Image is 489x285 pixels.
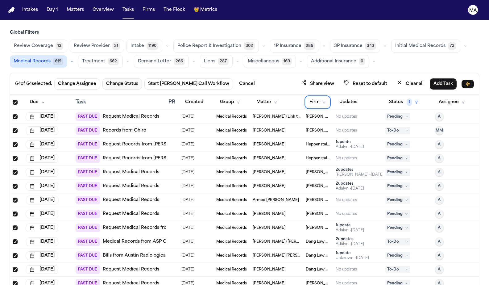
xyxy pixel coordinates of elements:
button: MM [435,126,444,135]
span: 302 [244,42,255,50]
a: Tasks [120,4,136,15]
span: Select row [13,198,18,203]
div: Last updated by Ada Martinez at 9/26/2025, 4:02:31 PM [336,172,384,177]
button: Miscellaneous169 [244,55,296,68]
span: Medical Records [216,267,247,272]
span: 8/6/2025, 1:58:21 PM [181,140,194,149]
a: Overview [90,4,116,15]
button: A [435,237,444,246]
button: Due [26,97,48,108]
span: A [438,239,441,244]
span: PAST DUE [76,154,100,163]
button: Firms [140,4,157,15]
a: Request Medical Records from Hospital [103,225,190,231]
button: Start [PERSON_NAME] Call Workflow [144,78,233,90]
button: Change Assignee [54,78,100,90]
button: [DATE] [26,251,58,260]
div: 1 update [336,251,369,256]
span: PAST DUE [76,196,100,204]
button: Created [181,97,207,108]
span: Medical Records [216,184,247,189]
span: PAST DUE [76,251,100,260]
button: Treatment662 [78,55,123,68]
button: Additional Insurance0 [307,55,369,68]
button: Matters [64,4,86,15]
span: Review Coverage [14,43,53,49]
button: A [435,182,444,191]
button: [DATE] [26,168,58,177]
span: To-Do [385,238,410,245]
button: [DATE] [26,237,58,246]
span: Armed Barkley [253,198,299,203]
span: A [438,253,441,258]
button: [DATE] [26,112,58,121]
span: To-Do [385,266,410,273]
span: Initial Medical Records [395,43,445,49]
a: Bills from Austin Radiological Association (ARA Diagnostic Imaging) [103,253,251,259]
button: A [435,210,444,218]
span: Select row [13,267,18,272]
span: Pending [385,169,410,176]
span: Medical Records [216,128,247,133]
div: 2 update s [336,181,364,186]
button: A [435,265,444,274]
button: crownMetrics [191,4,220,15]
span: Treatment [82,58,105,65]
button: Cancel [235,78,259,90]
button: [DATE] [26,224,58,232]
span: Select row [13,253,18,258]
button: [DATE] [26,154,58,163]
span: PAST DUE [76,224,100,232]
button: A [435,168,444,177]
div: 2 update s [336,237,364,242]
span: 7/29/2025, 7:28:37 PM [181,265,194,274]
span: 5/20/2025, 6:13:58 PM [181,251,194,260]
button: Immediate Task [462,80,474,88]
span: Medical Records [216,239,247,244]
span: Select row [13,225,18,230]
span: Calvin Vernon [253,212,285,216]
span: Metrics [200,7,217,13]
span: Medical Records [216,198,247,203]
div: No updates [336,128,357,133]
button: The Flock [161,4,188,15]
span: 8/8/2025, 7:13:15 PM [181,224,194,232]
span: Pending [385,210,410,218]
a: Request Records from [PERSON_NAME] [103,155,191,161]
span: Janice Shamp [253,170,285,175]
span: PAST DUE [76,265,100,274]
button: [DATE] [26,182,58,191]
span: Cornelia Benitez Carvajal [253,267,285,272]
button: A [435,196,444,204]
span: Select row [13,114,18,119]
span: Pending [385,196,410,204]
button: A [435,251,444,260]
span: Medical Records [216,114,247,119]
span: Medical Records [216,253,247,258]
button: Initial Medical Records73 [391,40,460,52]
button: Reset to default [340,78,391,90]
span: Select all [13,100,18,105]
button: Medical Records619 [10,55,67,68]
span: 286 [304,42,315,50]
button: Intakes [20,4,40,15]
button: Intake1190 [126,40,162,52]
div: Last updated by Adalyn at 8/19/2025, 7:49:09 PM [336,242,364,247]
span: A [438,170,441,175]
button: Day 1 [44,4,60,15]
button: Review Provider31 [70,40,124,52]
button: Group [216,97,244,108]
span: David Lopez [306,114,331,119]
button: Add Task [430,78,457,90]
span: 5/14/2025, 8:29:58 AM [181,126,194,135]
button: Liens287 [200,55,233,68]
span: Dang Law Group [306,239,331,244]
a: Request Medical Records [103,183,159,189]
span: 13 [56,42,63,50]
span: A [438,267,441,272]
div: Task [76,98,164,106]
